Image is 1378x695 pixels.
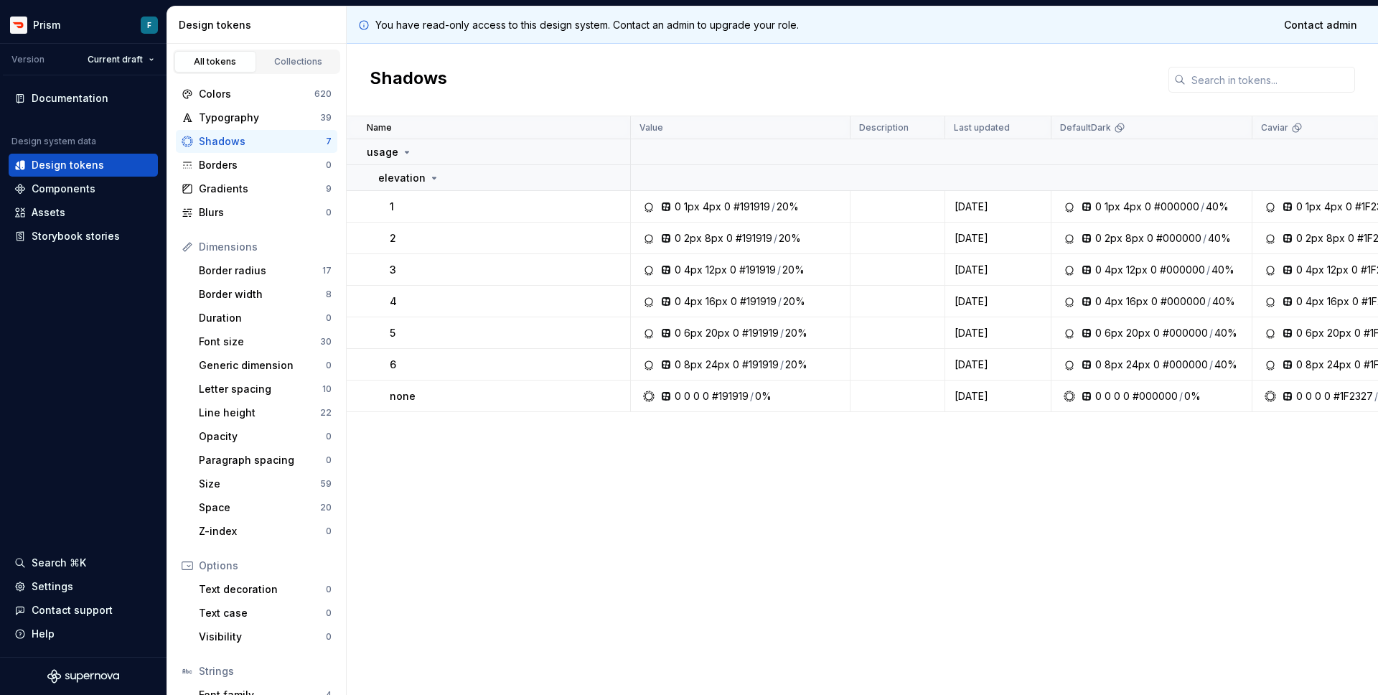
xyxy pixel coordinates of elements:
[1354,326,1361,340] div: 0
[199,559,332,573] div: Options
[1095,358,1102,372] div: 0
[1151,294,1158,309] div: 0
[199,111,320,125] div: Typography
[326,360,332,371] div: 0
[320,112,332,123] div: 39
[675,358,681,372] div: 0
[326,607,332,619] div: 0
[1306,231,1323,246] div: 2px
[193,472,337,495] a: Size59
[733,200,770,214] div: #191919
[179,56,251,67] div: All tokens
[193,378,337,401] a: Letter spacing10
[684,200,700,214] div: 1px
[390,389,416,404] p: none
[326,631,332,643] div: 0
[32,158,104,172] div: Design tokens
[1296,294,1303,309] div: 0
[375,18,799,32] p: You have read-only access to this design system. Contact an admin to upgrade your role.
[1315,389,1321,404] div: 0
[1145,200,1151,214] div: 0
[1212,294,1235,309] div: 40%
[1105,263,1123,277] div: 4px
[199,287,326,302] div: Border width
[1296,326,1303,340] div: 0
[193,602,337,625] a: Text case0
[780,358,784,372] div: /
[675,200,681,214] div: 0
[193,401,337,424] a: Line height22
[193,425,337,448] a: Opacity0
[378,171,426,185] p: elevation
[1133,389,1178,404] div: #000000
[706,294,728,309] div: 16px
[326,312,332,324] div: 0
[1206,263,1210,277] div: /
[1095,389,1102,404] div: 0
[32,579,73,594] div: Settings
[193,496,337,519] a: Space20
[946,231,1050,246] div: [DATE]
[1201,200,1204,214] div: /
[370,67,447,93] h2: Shadows
[1214,326,1237,340] div: 40%
[199,335,320,349] div: Font size
[1126,294,1148,309] div: 16px
[367,122,392,134] p: Name
[9,87,158,110] a: Documentation
[675,231,681,246] div: 0
[1351,263,1358,277] div: 0
[176,201,337,224] a: Blurs0
[1334,389,1373,404] div: #1F2327
[320,407,332,419] div: 22
[1209,358,1213,372] div: /
[777,200,799,214] div: 20%
[176,106,337,129] a: Typography39
[703,200,721,214] div: 4px
[1147,231,1153,246] div: 0
[1150,263,1157,277] div: 0
[176,154,337,177] a: Borders0
[1296,389,1303,404] div: 0
[320,336,332,347] div: 30
[390,358,396,372] p: 6
[733,326,739,340] div: 0
[199,664,332,678] div: Strings
[1348,231,1354,246] div: 0
[1306,389,1312,404] div: 0
[1261,122,1288,134] p: Caviar
[326,207,332,218] div: 0
[946,200,1050,214] div: [DATE]
[1327,326,1351,340] div: 20px
[11,54,44,65] div: Version
[946,326,1050,340] div: [DATE]
[1123,389,1130,404] div: 0
[785,358,807,372] div: 20%
[1296,200,1303,214] div: 0
[199,429,326,444] div: Opacity
[783,294,805,309] div: 20%
[390,326,395,340] p: 5
[1153,326,1160,340] div: 0
[1095,200,1102,214] div: 0
[322,383,332,395] div: 10
[193,625,337,648] a: Visibility0
[684,358,703,372] div: 8px
[1125,231,1144,246] div: 8px
[199,606,326,620] div: Text case
[32,91,108,106] div: Documentation
[954,122,1010,134] p: Last updated
[1208,231,1231,246] div: 40%
[1163,326,1208,340] div: #000000
[1296,231,1303,246] div: 0
[326,289,332,300] div: 8
[1154,200,1199,214] div: #000000
[176,130,337,153] a: Shadows7
[199,182,326,196] div: Gradients
[10,17,27,34] img: bd52d190-91a7-4889-9e90-eccda45865b1.png
[1275,12,1367,38] a: Contact admin
[390,263,396,277] p: 3
[772,200,775,214] div: /
[32,205,65,220] div: Assets
[32,556,86,570] div: Search ⌘K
